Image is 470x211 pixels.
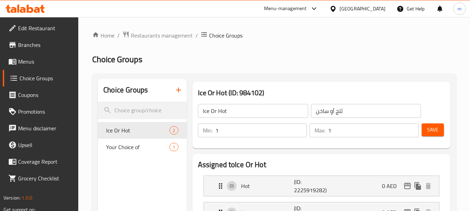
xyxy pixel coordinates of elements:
span: Choice Groups [92,51,142,67]
li: Expand [198,173,445,199]
span: Your Choice of [106,143,169,151]
button: duplicate [413,181,423,191]
span: 1 [170,144,178,151]
a: Coupons [3,87,79,103]
div: Choices [169,126,178,135]
a: Upsell [3,137,79,153]
span: Coupons [18,91,73,99]
span: Ice Or Hot [106,126,169,135]
h2: Assigned to Ice Or Hot [198,160,445,170]
div: Menu-management [264,5,307,13]
button: delete [423,181,433,191]
span: Restaurants management [131,31,193,40]
span: Save [427,125,438,134]
div: Your Choice of1 [98,139,186,155]
input: search [98,102,186,119]
button: Save [422,123,444,136]
div: Expand [204,176,439,196]
li: / [196,31,198,40]
a: Edit Restaurant [3,20,79,36]
span: Branches [18,41,73,49]
span: Choice Groups [19,74,73,82]
a: Choice Groups [3,70,79,87]
span: Coverage Report [18,157,73,166]
p: (ID: 2225919282) [294,178,329,194]
span: Version: [3,193,21,202]
a: Coverage Report [3,153,79,170]
div: [GEOGRAPHIC_DATA] [340,5,385,13]
li: / [117,31,120,40]
span: Menus [18,57,73,66]
span: Upsell [18,141,73,149]
a: Promotions [3,103,79,120]
a: Home [92,31,114,40]
div: Ice Or Hot2 [98,122,186,139]
a: Branches [3,36,79,53]
span: 1.0.0 [22,193,32,202]
a: Menus [3,53,79,70]
span: Choice Groups [209,31,242,40]
span: m [457,5,462,13]
p: Hot [241,182,294,190]
span: Grocery Checklist [18,174,73,182]
p: Min: [203,126,213,135]
h3: Ice Or Hot (ID: 984102) [198,87,445,98]
a: Restaurants management [122,31,193,40]
span: Edit Restaurant [18,24,73,32]
a: Grocery Checklist [3,170,79,187]
button: edit [402,181,413,191]
div: Choices [169,143,178,151]
p: Max: [314,126,325,135]
span: Menu disclaimer [18,124,73,132]
nav: breadcrumb [92,31,456,40]
span: Promotions [18,107,73,116]
span: 2 [170,127,178,134]
a: Menu disclaimer [3,120,79,137]
p: 0 AED [382,182,402,190]
h2: Choice Groups [103,85,148,95]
